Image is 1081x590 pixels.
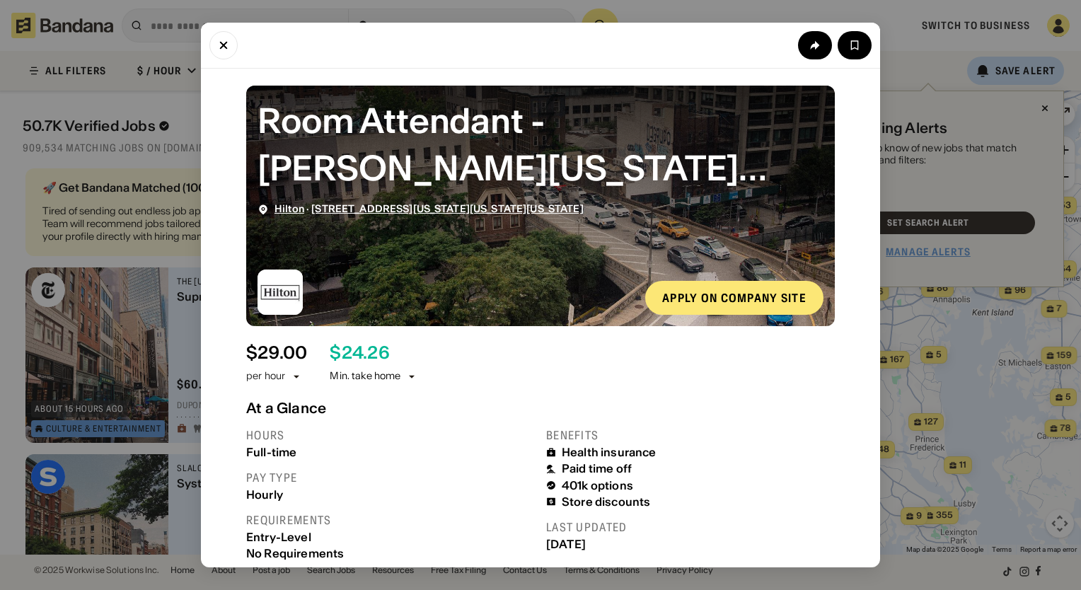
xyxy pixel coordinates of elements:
div: At a Glance [246,400,835,417]
div: 401k options [562,479,633,492]
div: per hour [246,369,285,383]
div: Hourly [246,488,535,502]
button: Close [209,31,238,59]
img: Hilton logo [258,270,303,315]
span: Hilton [274,202,304,215]
div: Requirements [246,513,535,528]
div: Health insurance [562,446,657,459]
div: Min. take home [330,369,417,383]
div: Hours [246,428,535,443]
div: [DATE] [546,538,835,551]
div: No Requirements [246,547,535,560]
div: Last updated [546,520,835,535]
div: · [274,203,584,215]
div: Room Attendant - Conrad Washington DC [258,97,823,192]
div: Apply on company site [662,292,807,303]
div: Store discounts [562,495,650,509]
div: Paid time off [562,462,632,475]
div: Pay type [246,470,535,485]
div: $ 24.26 [330,343,389,364]
div: Benefits [546,428,835,443]
div: Full-time [246,446,535,459]
div: $ 29.00 [246,343,307,364]
div: Entry-Level [246,531,535,544]
span: [STREET_ADDRESS][US_STATE][US_STATE][US_STATE] [311,202,583,215]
